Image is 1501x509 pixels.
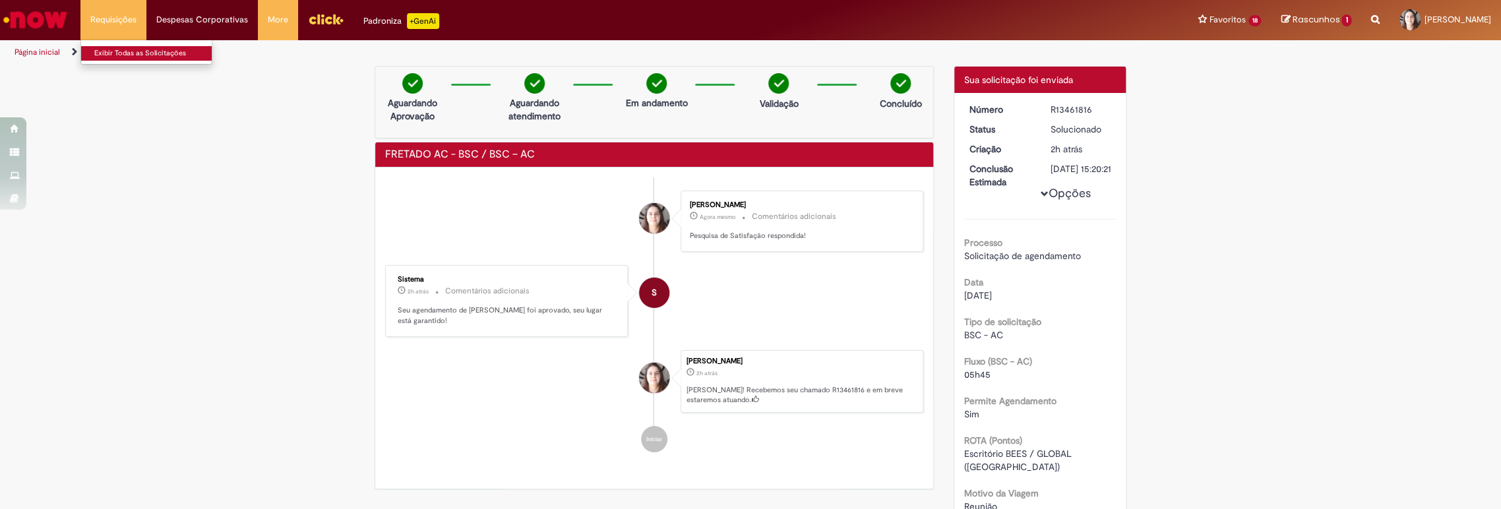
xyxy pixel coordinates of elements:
dt: Status [960,123,1041,136]
li: Natalia Maira Pimentel Palma [385,350,923,413]
b: Data [964,276,983,288]
a: Página inicial [15,47,60,57]
span: Rascunhos [1292,13,1339,26]
span: Favoritos [1210,13,1246,26]
span: Agora mesmo [700,213,735,221]
img: ServiceNow [1,7,69,33]
span: 18 [1248,15,1262,26]
img: check-circle-green.png [646,73,667,94]
b: Processo [964,237,1002,249]
small: Comentários adicionais [445,285,530,297]
time: 29/08/2025 11:20:17 [696,369,718,377]
p: [PERSON_NAME]! Recebemos seu chamado R13461816 e em breve estaremos atuando. [687,385,916,405]
span: S [652,277,657,309]
dt: Criação [960,142,1041,156]
span: 2h atrás [696,369,718,377]
span: 2h atrás [408,287,429,295]
p: Concluído [880,97,922,110]
b: Fluxo (BSC - AC) [964,355,1032,367]
a: Exibir Todas as Solicitações [81,46,226,61]
div: 29/08/2025 11:20:17 [1050,142,1111,156]
div: Solucionado [1050,123,1111,136]
span: Requisições [90,13,137,26]
div: [PERSON_NAME] [687,357,916,365]
a: Rascunhos [1281,14,1351,26]
img: check-circle-green.png [768,73,789,94]
span: More [268,13,288,26]
img: check-circle-green.png [890,73,911,94]
p: Aguardando Aprovação [381,96,444,123]
dt: Número [960,103,1041,116]
span: Sua solicitação foi enviada [964,74,1073,86]
time: 29/08/2025 11:20:21 [408,287,429,295]
span: 2h atrás [1050,143,1082,155]
time: 29/08/2025 13:07:25 [700,213,735,221]
span: 05h45 [964,369,991,380]
span: Solicitação de agendamento [964,250,1081,262]
b: Tipo de solicitação [964,316,1041,328]
ul: Histórico de tíquete [385,177,923,465]
time: 29/08/2025 11:20:17 [1050,143,1082,155]
span: [PERSON_NAME] [1424,14,1491,25]
img: check-circle-green.png [402,73,423,94]
div: Padroniza [363,13,439,29]
span: Escritório BEES / GLOBAL ([GEOGRAPHIC_DATA]) [964,448,1074,473]
div: Natalia Maira Pimentel Palma [639,363,669,393]
b: ROTA (Pontos) [964,434,1022,446]
span: 1 [1341,15,1351,26]
div: [PERSON_NAME] [690,201,909,209]
div: Sistema [398,276,617,284]
span: BSC - AC [964,329,1003,341]
div: [DATE] 15:20:21 [1050,162,1111,175]
dt: Conclusão Estimada [960,162,1041,189]
b: Motivo da Viagem [964,487,1039,499]
div: Natalia Maira Pimentel Palma [639,203,669,233]
p: +GenAi [407,13,439,29]
p: Validação [759,97,798,110]
img: check-circle-green.png [524,73,545,94]
div: R13461816 [1050,103,1111,116]
ul: Requisições [80,40,212,65]
p: Pesquisa de Satisfação respondida! [690,231,909,241]
b: Permite Agendamento [964,395,1057,407]
p: Aguardando atendimento [503,96,567,123]
ul: Trilhas de página [10,40,991,65]
div: System [639,278,669,308]
span: Despesas Corporativas [156,13,248,26]
p: Em andamento [626,96,688,109]
p: Seu agendamento de [PERSON_NAME] foi aprovado, seu lugar está garantido! [398,305,617,326]
span: Sim [964,408,979,420]
span: [DATE] [964,289,992,301]
h2: FRETADO AC - BSC / BSC – AC Histórico de tíquete [385,149,535,161]
small: Comentários adicionais [752,211,836,222]
img: click_logo_yellow_360x200.png [308,9,344,29]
